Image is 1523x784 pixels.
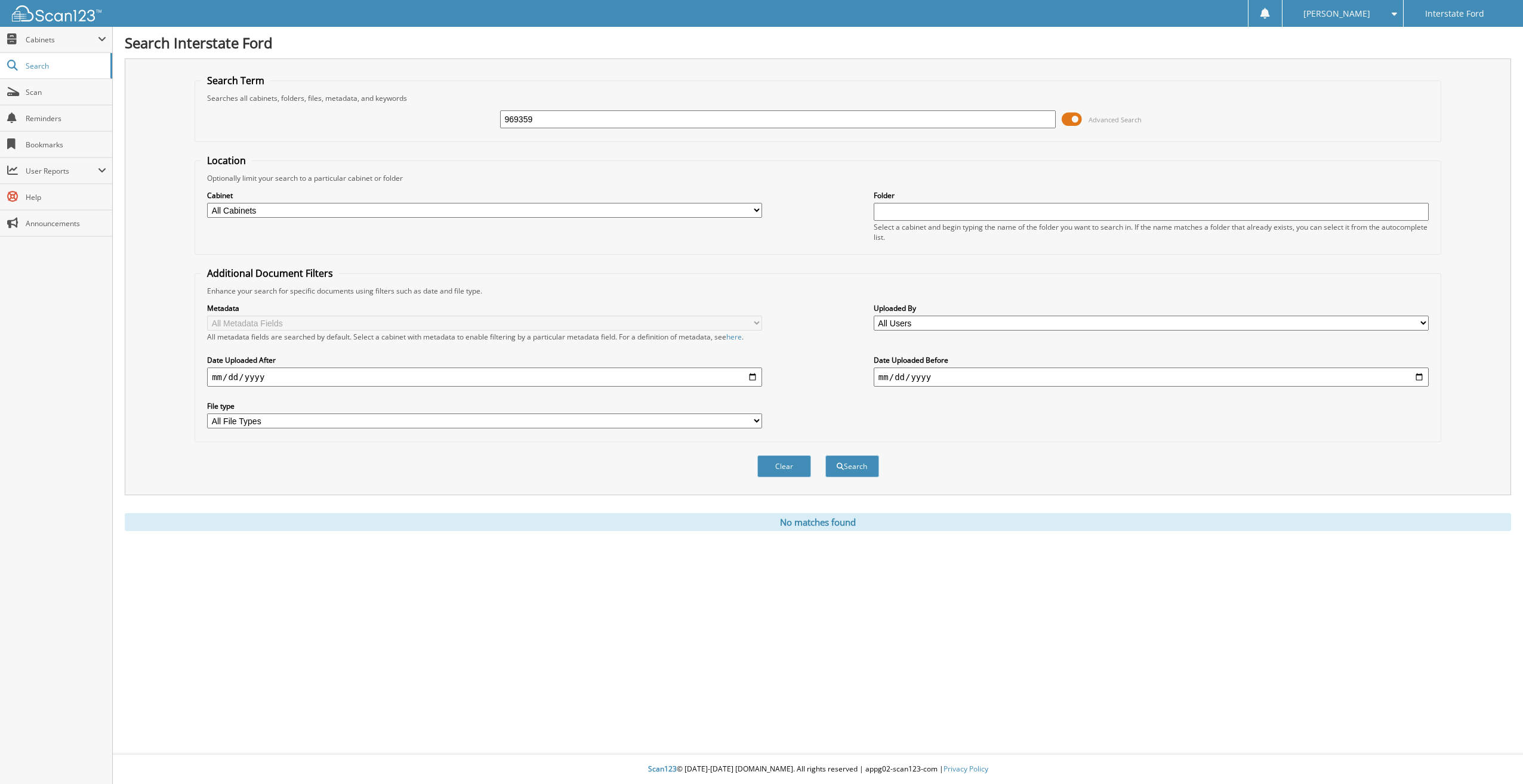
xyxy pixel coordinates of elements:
[26,218,106,229] span: Announcements
[207,190,762,200] label: Cabinet
[201,154,252,167] legend: Location
[26,140,106,150] span: Bookmarks
[825,455,879,477] button: Search
[201,173,1435,183] div: Optionally limit your search to a particular cabinet or folder
[113,755,1523,784] div: © [DATE]-[DATE] [DOMAIN_NAME]. All rights reserved | appg02-scan123-com |
[1089,115,1142,124] span: Advanced Search
[944,764,988,774] a: Privacy Policy
[648,764,677,774] span: Scan123
[874,190,1429,200] label: Folder
[201,74,270,87] legend: Search Term
[207,303,762,313] label: Metadata
[26,35,98,45] span: Cabinets
[125,513,1511,531] div: No matches found
[201,93,1435,103] div: Searches all cabinets, folders, files, metadata, and keywords
[757,455,811,477] button: Clear
[201,267,339,280] legend: Additional Document Filters
[207,332,762,342] div: All metadata fields are searched by default. Select a cabinet with metadata to enable filtering b...
[1425,10,1484,17] span: Interstate Ford
[26,113,106,124] span: Reminders
[874,368,1429,387] input: end
[26,192,106,202] span: Help
[726,332,742,342] a: here
[874,222,1429,242] div: Select a cabinet and begin typing the name of the folder you want to search in. If the name match...
[201,286,1435,296] div: Enhance your search for specific documents using filters such as date and file type.
[26,87,106,97] span: Scan
[26,61,104,71] span: Search
[12,5,101,21] img: scan123-logo-white.svg
[26,166,98,176] span: User Reports
[874,303,1429,313] label: Uploaded By
[207,355,762,365] label: Date Uploaded After
[874,355,1429,365] label: Date Uploaded Before
[207,368,762,387] input: start
[125,33,1511,53] h1: Search Interstate Ford
[207,401,762,411] label: File type
[1303,10,1370,17] span: [PERSON_NAME]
